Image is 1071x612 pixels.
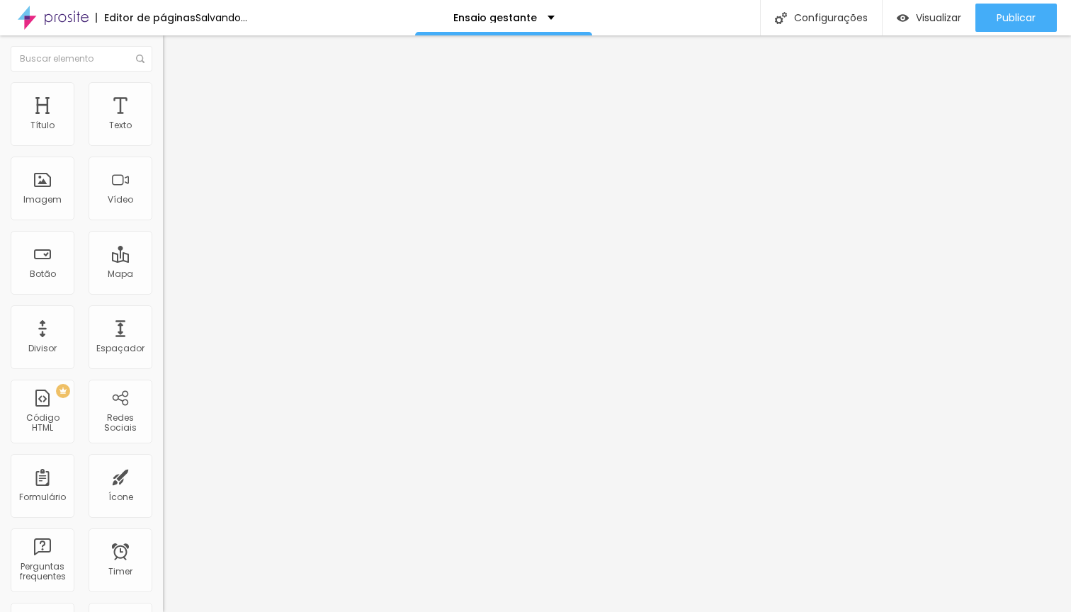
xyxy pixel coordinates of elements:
div: Imagem [23,195,62,205]
img: view-1.svg [897,12,909,24]
div: Salvando... [195,13,247,23]
div: Texto [109,120,132,130]
div: Mapa [108,269,133,279]
div: Editor de páginas [96,13,195,23]
div: Timer [108,567,132,577]
button: Publicar [975,4,1057,32]
div: Espaçador [96,344,144,353]
span: Visualizar [916,12,961,23]
div: Redes Sociais [92,413,148,433]
p: Ensaio gestante [453,13,537,23]
img: Icone [775,12,787,24]
div: Perguntas frequentes [14,562,70,582]
div: Divisor [28,344,57,353]
div: Ícone [108,492,133,502]
div: Botão [30,269,56,279]
button: Visualizar [883,4,975,32]
img: Icone [136,55,144,63]
div: Título [30,120,55,130]
span: Publicar [997,12,1036,23]
input: Buscar elemento [11,46,152,72]
iframe: Editor [163,35,1071,612]
div: Formulário [19,492,66,502]
div: Vídeo [108,195,133,205]
div: Código HTML [14,413,70,433]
